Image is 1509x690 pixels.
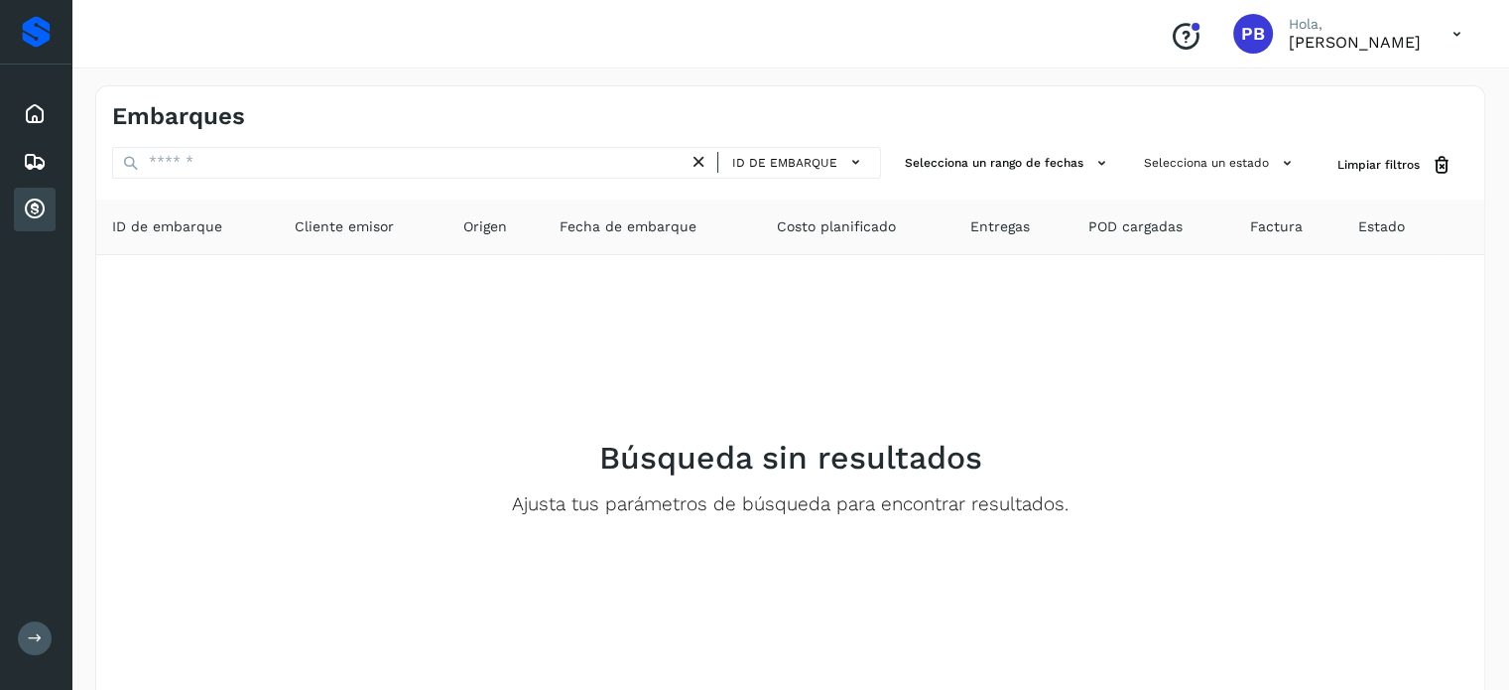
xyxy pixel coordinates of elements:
p: Ajusta tus parámetros de búsqueda para encontrar resultados. [512,493,1069,516]
div: Embarques [14,140,56,184]
p: PABLO BOURS TAPIA [1289,33,1421,52]
button: Limpiar filtros [1321,147,1468,184]
h2: Búsqueda sin resultados [599,439,982,477]
span: POD cargadas [1088,216,1183,237]
p: Hola, [1289,16,1421,33]
span: Costo planificado [777,216,896,237]
button: Selecciona un estado [1136,147,1306,180]
span: Origen [463,216,507,237]
span: Cliente emisor [295,216,394,237]
span: Estado [1358,216,1405,237]
span: Entregas [970,216,1030,237]
span: Fecha de embarque [560,216,696,237]
h4: Embarques [112,102,245,131]
div: Cuentas por cobrar [14,188,56,231]
span: Limpiar filtros [1337,156,1420,174]
span: Factura [1250,216,1303,237]
div: Inicio [14,92,56,136]
button: Selecciona un rango de fechas [897,147,1120,180]
button: ID de embarque [726,148,872,177]
span: ID de embarque [732,154,837,172]
span: ID de embarque [112,216,222,237]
